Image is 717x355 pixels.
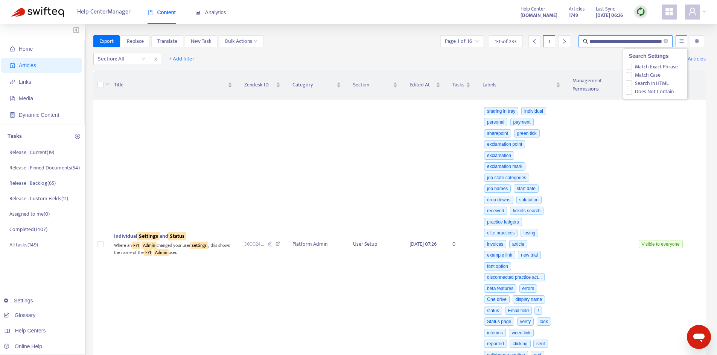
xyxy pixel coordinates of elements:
span: reported [484,340,507,348]
span: Labels [483,81,554,89]
button: Export [93,35,120,47]
span: left [532,39,537,44]
strong: Search Settings [629,53,669,59]
span: Does Not Contain [632,88,677,96]
span: example link [484,251,515,259]
strong: 1749 [569,11,578,20]
span: beta features [484,284,516,293]
span: + Add filter [169,54,195,63]
span: Home [19,46,33,52]
p: All tasks ( 149 ) [9,241,38,249]
span: book [148,10,153,15]
th: Edited At [403,71,446,100]
span: Edited At [409,81,434,89]
p: Release | Current ( 19 ) [9,148,54,156]
p: Completed ( 1407 ) [9,225,47,233]
span: Translate [157,37,177,45]
span: Individual and [114,232,186,240]
th: Category [286,71,347,100]
sqkw: Settings [137,232,160,240]
span: Help Centers [15,328,46,334]
sqkw: Admin [154,249,169,256]
a: Glossary [4,312,35,318]
span: New Task [191,37,212,45]
span: ! [534,307,542,315]
span: sharepoint [484,129,511,137]
span: Last Sync [596,5,615,13]
p: Tasks [8,132,22,141]
span: file-image [10,96,15,101]
th: Zendesk ID [238,71,287,100]
span: user [688,7,697,16]
span: Email field [505,307,532,315]
sqkw: FYI [132,242,140,249]
span: job names [484,184,511,193]
strong: [DATE] 06:26 [596,11,623,20]
span: errors [519,284,537,293]
span: Content [148,9,176,15]
img: Swifteq [11,7,64,17]
sqkw: Admin [142,242,157,249]
span: Help Center Manager [77,5,131,19]
span: Match Exact Phrase [632,63,681,71]
div: Where an changed your user , this shows the name of the user. [114,240,232,256]
span: appstore [665,7,674,16]
span: account-book [10,63,15,68]
button: Bulk Actionsdown [219,35,263,47]
span: right [562,39,567,44]
span: sent [533,340,548,348]
span: exclamation mark [484,162,525,171]
span: area-chart [195,10,201,15]
span: One drive [484,295,510,304]
span: individual [521,107,546,115]
button: unordered-list [676,35,687,47]
span: job state categories [484,174,529,182]
span: Title [114,81,226,89]
span: Zendesk ID [244,81,275,89]
span: tickets search [510,207,543,215]
span: Bulk Actions [225,37,257,45]
th: Section [347,71,403,100]
a: Online Help [4,343,42,349]
span: Articles [19,62,36,68]
strong: [DOMAIN_NAME] [521,11,557,20]
span: personal [484,118,507,126]
span: down [254,39,257,43]
span: close-circle [664,38,668,45]
span: display name [513,295,545,304]
span: Search in HTML [632,79,671,88]
span: Replace [127,37,144,45]
th: Title [108,71,238,100]
th: Management Permissions [566,71,631,100]
a: Settings [4,298,33,304]
span: article [509,240,527,248]
sqkw: FYI [144,249,152,256]
span: start date [514,184,539,193]
button: Replace [121,35,150,47]
button: New Task [185,35,218,47]
span: Tasks [452,81,464,89]
span: new trial [518,251,541,259]
p: Assigned to me ( 0 ) [9,210,50,218]
span: close-circle [664,39,668,43]
span: practice ledgers [484,218,522,226]
span: disconnected practice act... [484,273,545,281]
th: Labels [476,71,566,100]
span: salutation [516,196,542,204]
span: status [484,307,502,315]
span: losing [521,229,538,237]
p: Release | Pinned Documents ( 54 ) [9,164,80,172]
span: Media [19,95,33,101]
span: clicking [510,340,530,348]
span: container [10,112,15,118]
span: payment [510,118,534,126]
img: sync.dc5367851b00ba804db3.png [636,7,645,17]
span: invoices [484,240,506,248]
button: Translate [151,35,183,47]
span: font option [484,262,511,270]
span: Visible to everyone [639,240,683,248]
span: unordered-list [679,38,684,44]
span: 360024 ... [244,240,264,248]
span: exclamation [484,151,514,160]
span: link [10,79,15,85]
